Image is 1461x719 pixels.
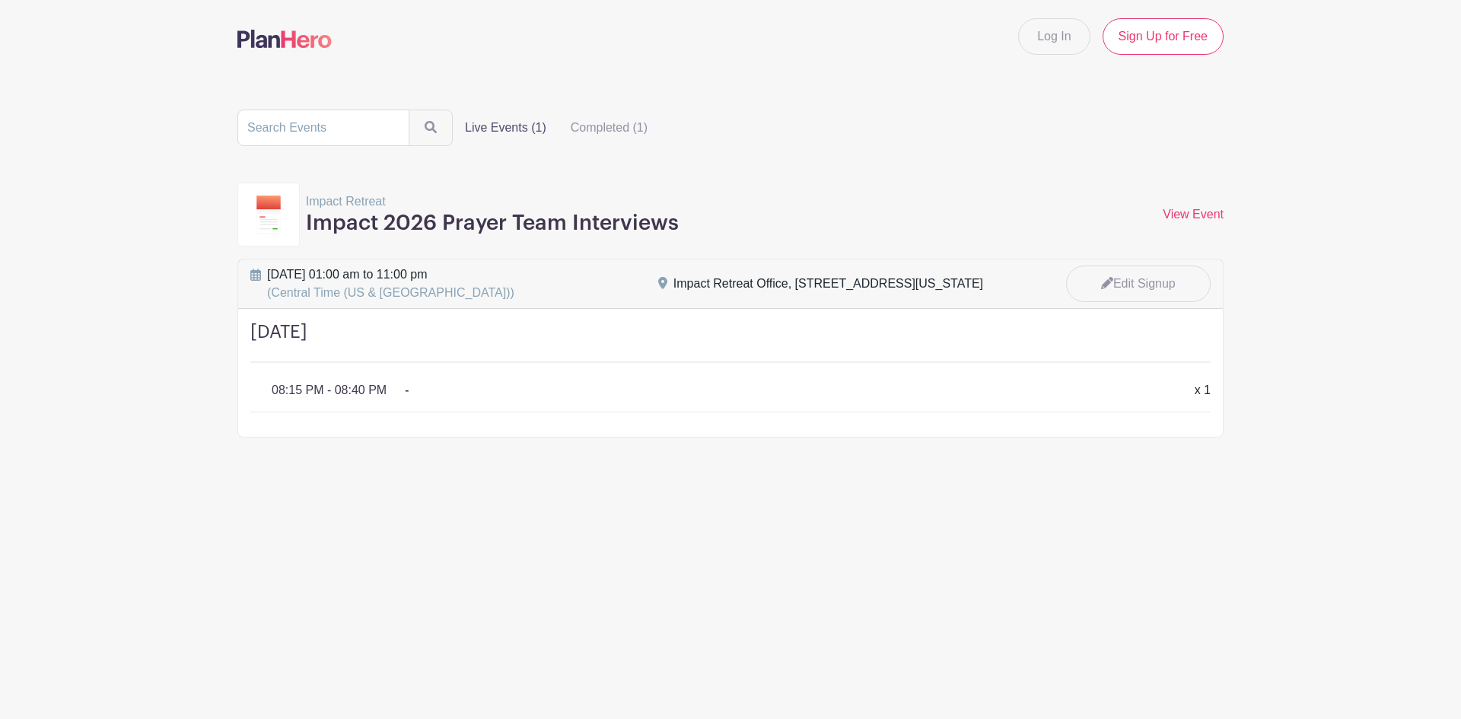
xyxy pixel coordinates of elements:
[673,275,983,293] div: Impact Retreat Office, [STREET_ADDRESS][US_STATE]
[405,381,409,399] p: -
[1186,381,1220,399] div: x 1
[267,266,514,302] span: [DATE] 01:00 am to 11:00 pm
[237,110,409,146] input: Search Events
[1018,18,1090,55] a: Log In
[306,211,679,237] h3: Impact 2026 Prayer Team Interviews
[1066,266,1211,302] a: Edit Signup
[453,113,660,143] div: filters
[453,113,559,143] label: Live Events (1)
[306,192,679,211] p: Impact Retreat
[1163,208,1224,221] a: View Event
[256,196,281,234] img: template1-1d21723ccb758f65a6d8259e202d49bdc7f234ccb9e8d82b8a0d19d031dd5428.svg
[559,113,660,143] label: Completed (1)
[250,321,1211,363] h4: [DATE]
[237,30,332,48] img: logo-507f7623f17ff9eddc593b1ce0a138ce2505c220e1c5a4e2b4648c50719b7d32.svg
[1103,18,1224,55] a: Sign Up for Free
[272,381,387,399] p: 08:15 PM - 08:40 PM
[267,286,514,299] span: (Central Time (US & [GEOGRAPHIC_DATA]))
